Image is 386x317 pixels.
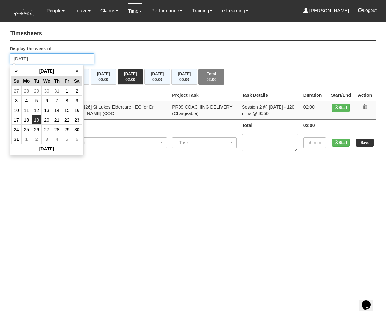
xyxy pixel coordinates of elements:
th: Action [354,89,376,101]
button: --Project-- [64,137,167,148]
a: Time [128,3,142,18]
b: Total [242,123,252,128]
td: 6 [41,96,52,105]
td: [O25-004126] St Lukes Eldercare - EC for Dr [PERSON_NAME] (COO) [62,101,170,119]
td: 1 [22,134,32,144]
th: Tu [32,76,41,86]
th: Duration [301,89,328,101]
th: Project Task [170,89,239,101]
a: Claims [100,3,118,18]
td: 21 [52,115,62,125]
td: 1 [62,86,72,96]
td: Session 2 @ [DATE] - 120 mins @ $550 [239,101,301,119]
td: 02:00 [301,101,328,119]
button: [DATE]00:00 [91,69,116,85]
td: 16 [72,105,82,115]
td: 4 [22,96,32,105]
button: Start [332,104,350,112]
td: 2 [72,86,82,96]
div: --Project-- [69,140,159,146]
span: 00:00 [98,77,108,82]
th: We [41,76,52,86]
td: 6 [72,134,82,144]
input: hh:mm [303,137,326,148]
input: Save [356,139,374,147]
td: 27 [41,125,52,134]
td: 20 [41,115,52,125]
th: Task Details [239,89,301,101]
div: --Task-- [176,140,229,146]
td: 29 [32,86,41,96]
span: 00:00 [179,77,189,82]
iframe: chat widget [359,291,380,311]
a: Training [192,3,213,18]
div: Timesheet Week Summary [10,69,376,85]
td: 31 [52,86,62,96]
td: 31 [12,134,22,144]
h4: Timesheets [10,27,376,41]
td: 15 [62,105,72,115]
button: Start [332,139,350,147]
td: 24 [12,125,22,134]
td: 30 [41,86,52,96]
td: 17 [12,115,22,125]
th: Sa [72,76,82,86]
td: 30 [72,125,82,134]
button: Logout [354,3,381,18]
td: 28 [22,86,32,96]
a: Leave [74,3,91,18]
td: 29 [62,125,72,134]
th: Mo [22,76,32,86]
td: 28 [52,125,62,134]
td: 26 [32,125,41,134]
th: Start/End [328,89,354,101]
td: 02:00 [301,119,328,131]
td: 8 [62,96,72,105]
td: 19 [32,115,41,125]
a: e-Learning [222,3,248,18]
th: [DATE] [22,66,72,76]
a: Performance [152,3,182,18]
td: 27 [12,86,22,96]
td: 4 [52,134,62,144]
th: Fr [62,76,72,86]
td: 3 [12,96,22,105]
td: 2 [32,134,41,144]
label: Display the week of [10,45,51,52]
a: People [46,3,65,18]
button: [DATE]02:00 [118,69,143,85]
td: 13 [41,105,52,115]
td: 5 [32,96,41,105]
a: [PERSON_NAME] [303,3,349,18]
td: 11 [22,105,32,115]
td: PR09 COACHING DELIVERY (Chargeable) [170,101,239,119]
th: Th [52,76,62,86]
th: Project [62,89,170,101]
td: 23 [72,115,82,125]
span: 02:00 [125,77,135,82]
th: » [72,66,82,76]
td: 14 [52,105,62,115]
td: 12 [32,105,41,115]
th: Su [12,76,22,86]
td: 5 [62,134,72,144]
td: 9 [72,96,82,105]
th: [DATE] [12,144,82,154]
td: 10 [12,105,22,115]
td: 7 [52,96,62,105]
button: --Task-- [172,137,237,148]
span: 02:00 [207,77,216,82]
td: 22 [62,115,72,125]
td: 25 [22,125,32,134]
td: 3 [41,134,52,144]
button: Total02:00 [198,69,224,85]
span: 00:00 [152,77,162,82]
button: [DATE]00:00 [171,69,197,85]
button: [DATE]00:00 [144,69,170,85]
th: « [12,66,22,76]
td: 18 [22,115,32,125]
